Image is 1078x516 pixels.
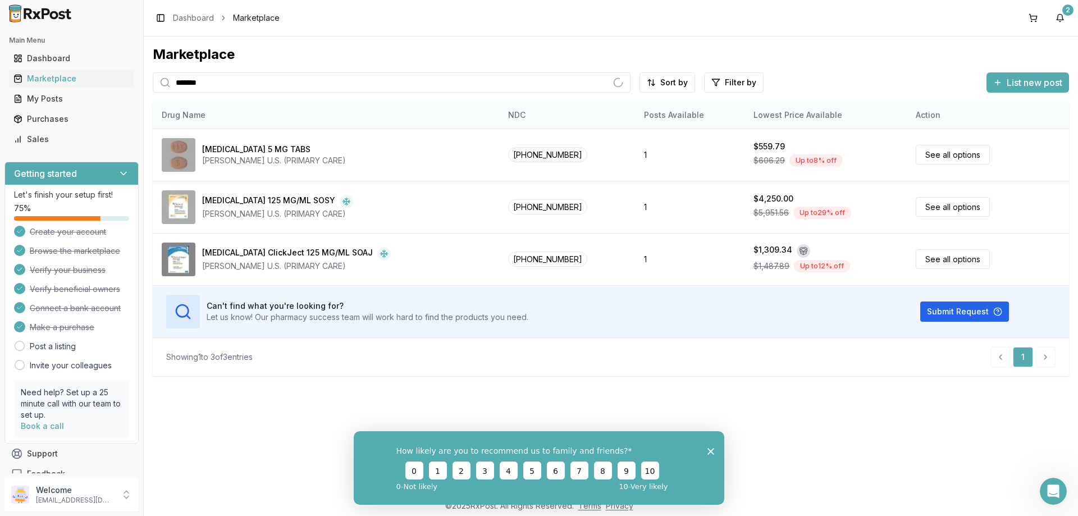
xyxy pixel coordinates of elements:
p: [EMAIL_ADDRESS][DOMAIN_NAME] [36,496,114,505]
span: Feedback [27,468,65,480]
nav: pagination [990,347,1056,367]
th: NDC [499,102,636,129]
div: $559.79 [753,141,785,152]
span: Verify beneficial owners [30,284,120,295]
a: My Posts [9,89,134,109]
span: Sort by [660,77,688,88]
div: Marketplace [13,73,130,84]
button: Purchases [4,110,139,128]
a: Sales [9,129,134,149]
span: Marketplace [233,12,280,24]
span: Browse the marketplace [30,245,120,257]
div: My Posts [13,93,130,104]
div: [MEDICAL_DATA] 125 MG/ML SOSY [202,195,335,208]
div: 2 [1062,4,1074,16]
div: [PERSON_NAME] U.S. (PRIMARY CARE) [202,155,346,166]
span: $5,951.56 [753,207,789,218]
a: Book a call [21,421,64,431]
div: [PERSON_NAME] U.S. (PRIMARY CARE) [202,261,391,272]
th: Drug Name [153,102,499,129]
a: Dashboard [173,12,214,24]
span: Verify your business [30,264,106,276]
td: 1 [635,129,744,181]
div: $4,250.00 [753,193,793,204]
button: My Posts [4,90,139,108]
img: RxPost Logo [4,4,76,22]
div: Up to 8 % off [789,154,843,167]
span: [PHONE_NUMBER] [508,252,587,267]
button: Dashboard [4,49,139,67]
img: User avatar [11,486,29,504]
a: Marketplace [9,69,134,89]
a: List new post [986,78,1069,89]
a: Post a listing [30,341,76,352]
a: Terms [578,501,601,510]
div: [PERSON_NAME] U.S. (PRIMARY CARE) [202,208,353,220]
span: Make a purchase [30,322,94,333]
button: Filter by [704,72,764,93]
div: $1,309.34 [753,244,792,258]
div: Showing 1 to 3 of 3 entries [166,351,253,363]
img: Orencia 125 MG/ML SOSY [162,190,195,224]
span: $606.29 [753,155,785,166]
a: Purchases [9,109,134,129]
p: Let us know! Our pharmacy success team will work hard to find the products you need. [207,312,528,323]
div: [MEDICAL_DATA] 5 MG TABS [202,144,310,155]
div: [MEDICAL_DATA] ClickJect 125 MG/ML SOAJ [202,247,373,261]
button: Sort by [640,72,695,93]
span: Create your account [30,226,106,238]
th: Posts Available [635,102,744,129]
a: Privacy [606,501,633,510]
div: Sales [13,134,130,145]
span: [PHONE_NUMBER] [508,147,587,162]
div: Dashboard [13,53,130,64]
div: Up to 29 % off [793,207,851,219]
p: Welcome [36,485,114,496]
a: See all options [916,145,990,165]
span: List new post [1007,76,1062,89]
span: Filter by [725,77,756,88]
th: Lowest Price Available [744,102,907,129]
button: Marketplace [4,70,139,88]
a: See all options [916,197,990,217]
span: 75 % [14,203,31,214]
button: Sales [4,130,139,148]
td: 1 [635,181,744,233]
button: List new post [986,72,1069,93]
div: Marketplace [153,45,1069,63]
div: Up to 12 % off [794,260,850,272]
td: 1 [635,233,744,285]
button: Feedback [4,464,139,484]
th: Action [907,102,1069,129]
button: 2 [1051,9,1069,27]
nav: breadcrumb [173,12,280,24]
a: See all options [916,249,990,269]
a: 1 [1013,347,1033,367]
p: Need help? Set up a 25 minute call with our team to set up. [21,387,122,421]
button: Submit Request [920,302,1009,322]
span: $1,487.89 [753,261,789,272]
button: Support [4,444,139,464]
iframe: Survey from RxPost [354,431,724,505]
a: Invite your colleagues [30,360,112,371]
h3: Getting started [14,167,77,180]
img: Orencia ClickJect 125 MG/ML SOAJ [162,243,195,276]
span: [PHONE_NUMBER] [508,199,587,214]
h3: Can't find what you're looking for? [207,300,528,312]
iframe: Intercom live chat [1040,478,1067,505]
img: Eliquis 5 MG TABS [162,138,195,172]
